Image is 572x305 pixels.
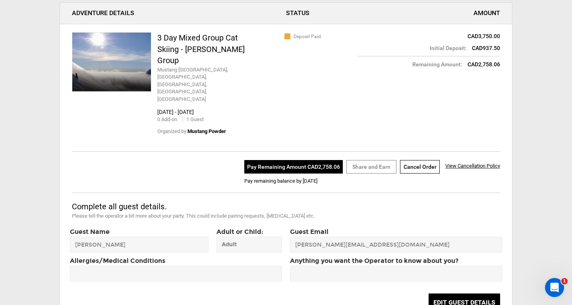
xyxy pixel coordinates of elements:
[286,9,393,18] div: Status
[72,201,372,212] div: Complete all guest details.
[187,128,226,134] span: Mustang Powder
[72,9,286,18] div: Adventure Details
[445,163,500,169] span: View Cancellation Policy
[286,32,357,40] div: Deposit Paid
[70,228,209,237] label: Guest Name
[70,257,165,266] label: Allergies/Medical Conditions
[157,66,247,103] div: Mustang [GEOGRAPHIC_DATA], [GEOGRAPHIC_DATA], [GEOGRAPHIC_DATA], [GEOGRAPHIC_DATA], [GEOGRAPHIC_D...
[290,228,329,237] label: Guest Email
[216,228,282,253] label: Adult or Child:
[216,237,282,253] select: Adult or Child:
[430,44,467,52] span: Initial Deposit:
[157,32,247,66] div: 3 Day Mixed Group Cat Skiing - [PERSON_NAME] Group
[545,278,564,297] iframe: Intercom live chat
[182,116,204,124] div: 1 Guest
[244,178,500,185] div: Pay remaining balance by [DATE]
[472,45,500,51] span: CAD937.50
[412,60,462,68] span: Remaining Amount:
[468,33,500,39] span: CAD3,750.00
[398,9,500,18] div: Amount
[290,257,458,266] label: Anything you want the Operator to know about you?
[561,278,568,284] span: 1
[72,212,372,220] div: Please tell the operator a bit more about your party. This could include pairing requests, [MEDIC...
[244,160,343,174] button: Pay Remaining Amount CAD2,758.06
[157,116,247,135] div: Organized by:
[157,116,177,122] span: 0 Add-on
[468,61,500,68] span: CAD2,758.06
[400,160,440,174] button: Cancel Order
[157,108,286,116] div: [DATE] - [DATE]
